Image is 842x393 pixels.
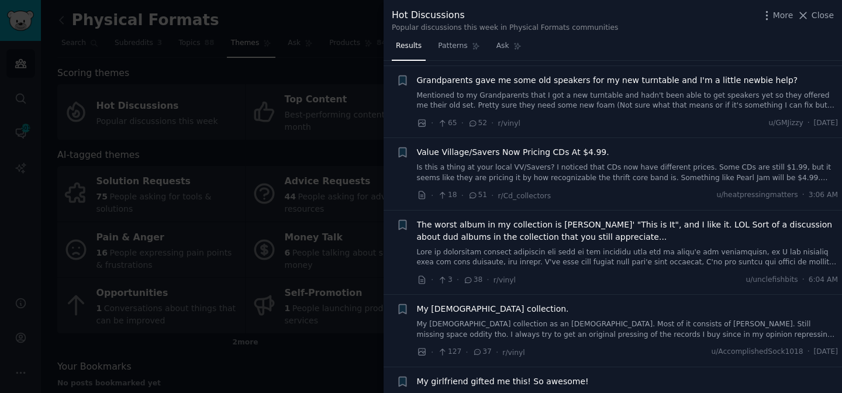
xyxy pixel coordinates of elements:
span: · [457,274,459,286]
span: 18 [437,190,457,201]
span: 65 [437,118,457,129]
span: · [431,117,433,129]
span: r/vinyl [498,119,520,127]
span: · [496,346,498,358]
span: · [461,117,464,129]
span: · [808,347,810,357]
span: u/heatpressingmatters [716,190,798,201]
span: u/GMJizzy [769,118,803,129]
span: 6:04 AM [809,275,838,285]
button: Close [797,9,834,22]
span: · [431,274,433,286]
span: 37 [472,347,492,357]
span: u/AccomplishedSock1018 [711,347,803,357]
a: Grandparents gave me some old speakers for my new turntable and I'm a little newbie help? [417,74,798,87]
div: Hot Discussions [392,8,618,23]
span: More [773,9,793,22]
span: Patterns [438,41,467,51]
a: Is this a thing at your local VV/Savers? I noticed that CDs now have different prices. Some CDs a... [417,163,838,183]
a: The worst album in my collection is [PERSON_NAME]' "This is It", and I like it. LOL Sort of a dis... [417,219,838,243]
span: · [461,189,464,202]
span: Ask [496,41,509,51]
span: 3:06 AM [809,190,838,201]
span: 3 [437,275,452,285]
span: r/vinyl [502,349,524,357]
a: Patterns [434,37,484,61]
a: Ask [492,37,526,61]
span: · [491,189,494,202]
a: Results [392,37,426,61]
a: My girlfriend gifted me this! So awesome! [417,375,589,388]
div: Popular discussions this week in Physical Formats communities [392,23,618,33]
a: My [DEMOGRAPHIC_DATA] collection as an [DEMOGRAPHIC_DATA]. Most of it consists of [PERSON_NAME]. ... [417,319,838,340]
span: r/Cd_collectors [498,192,551,200]
a: Value Village/Savers Now Pricing CDs At $4.99. [417,146,609,158]
span: · [465,346,468,358]
span: · [802,275,805,285]
span: r/vinyl [494,276,516,284]
span: · [491,117,494,129]
span: · [486,274,489,286]
span: · [802,190,805,201]
span: Results [396,41,422,51]
button: More [761,9,793,22]
a: My [DEMOGRAPHIC_DATA] collection. [417,303,569,315]
a: Mentioned to my Grandparents that I got a new turntable and hadn't been able to get speakers yet ... [417,91,838,111]
span: 127 [437,347,461,357]
span: 38 [463,275,482,285]
span: 52 [468,118,487,129]
span: [DATE] [814,118,838,129]
span: · [808,118,810,129]
span: Close [812,9,834,22]
span: u/unclefishbits [746,275,798,285]
span: 51 [468,190,487,201]
span: · [431,346,433,358]
span: · [431,189,433,202]
span: [DATE] [814,347,838,357]
a: Lore ip dolorsitam consect adipiscin eli sedd ei tem incididu utla etd ma aliqu'e adm veniamquisn... [417,247,838,268]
